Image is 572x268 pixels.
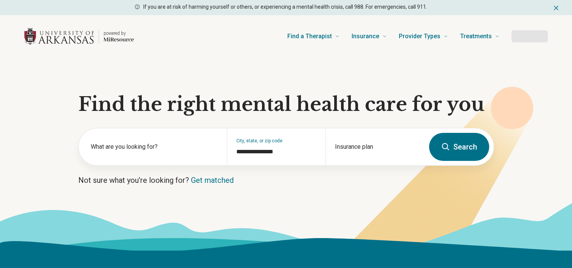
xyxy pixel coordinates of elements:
[460,31,492,42] span: Treatments
[460,21,499,51] a: Treatments
[399,31,440,42] span: Provider Types
[352,21,387,51] a: Insurance
[287,31,332,42] span: Find a Therapist
[104,30,134,36] p: powered by
[143,3,427,11] p: If you are at risk of harming yourself or others, or experiencing a mental health crisis, call 98...
[429,133,489,161] button: Search
[287,21,339,51] a: Find a Therapist
[78,175,494,185] p: Not sure what you’re looking for?
[552,3,560,12] button: Dismiss
[91,142,218,151] label: What are you looking for?
[78,93,494,116] h1: Find the right mental health care for you
[352,31,379,42] span: Insurance
[24,24,134,48] a: Home page
[399,21,448,51] a: Provider Types
[191,176,234,185] a: Get matched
